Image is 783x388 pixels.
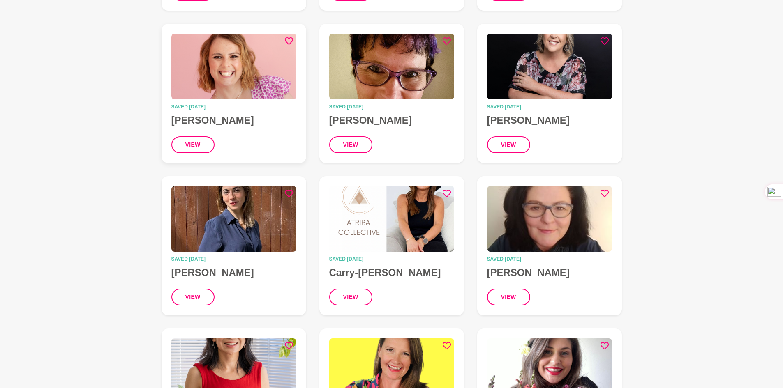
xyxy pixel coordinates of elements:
button: view [171,289,215,305]
button: view [329,289,372,305]
time: Saved [DATE] [329,257,454,262]
h4: Carry-[PERSON_NAME] [329,266,454,279]
img: Julie Kun [329,34,454,99]
button: view [171,136,215,153]
img: Annette Rudd [487,186,612,252]
button: view [329,136,372,153]
time: Saved [DATE] [171,104,296,109]
h4: [PERSON_NAME] [487,114,612,126]
a: Carry-Louise HansellSaved [DATE]Carry-[PERSON_NAME]view [319,176,464,315]
a: Annette RuddSaved [DATE][PERSON_NAME]view [477,176,622,315]
img: Vari McGaan [171,34,296,99]
img: Cintia Hernandez [171,186,296,252]
time: Saved [DATE] [487,104,612,109]
img: Carry-Louise Hansell [329,186,454,252]
a: Vari McGaanSaved [DATE][PERSON_NAME]view [162,24,306,163]
h4: [PERSON_NAME] [171,266,296,279]
h4: [PERSON_NAME] [329,114,454,126]
h4: [PERSON_NAME] [171,114,296,126]
time: Saved [DATE] [329,104,454,109]
time: Saved [DATE] [171,257,296,262]
time: Saved [DATE] [487,257,612,262]
a: Cintia HernandezSaved [DATE][PERSON_NAME]view [162,176,306,315]
img: Susan Dunlop [487,34,612,99]
a: Julie KunSaved [DATE][PERSON_NAME]view [319,24,464,163]
button: view [487,136,530,153]
a: Susan DunlopSaved [DATE][PERSON_NAME]view [477,24,622,163]
h4: [PERSON_NAME] [487,266,612,279]
button: view [487,289,530,305]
